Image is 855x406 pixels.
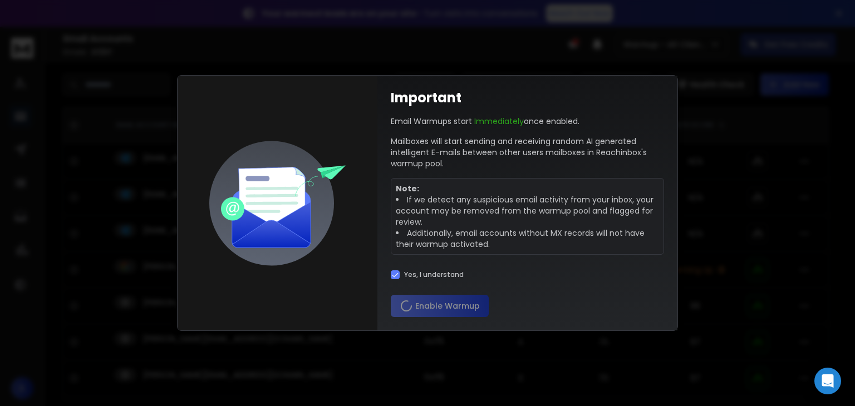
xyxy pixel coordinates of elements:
[396,227,659,250] li: Additionally, email accounts without MX records will not have their warmup activated.
[391,89,461,107] h1: Important
[396,183,659,194] p: Note:
[474,116,524,127] span: Immediately
[396,194,659,227] li: If we detect any suspicious email activity from your inbox, your account may be removed from the ...
[814,368,841,394] div: Open Intercom Messenger
[391,116,579,127] p: Email Warmups start once enabled.
[391,136,664,169] p: Mailboxes will start sending and receiving random AI generated intelligent E-mails between other ...
[404,270,464,279] label: Yes, I understand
